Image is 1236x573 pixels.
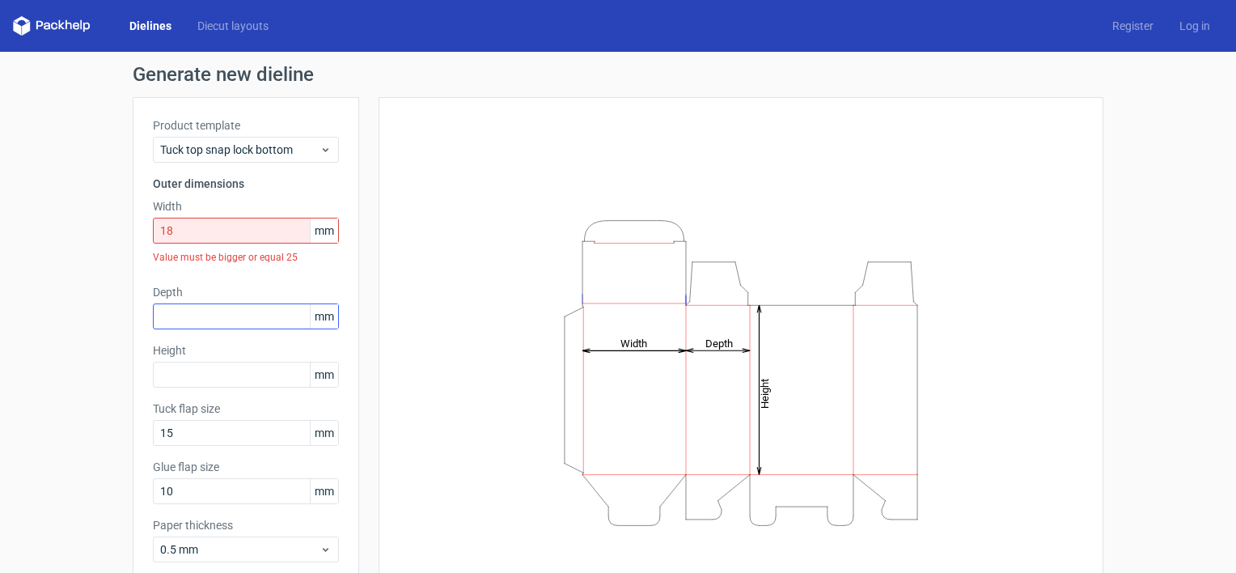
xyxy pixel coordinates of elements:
[310,219,338,243] span: mm
[116,18,184,34] a: Dielines
[705,337,733,349] tspan: Depth
[310,363,338,387] span: mm
[153,284,339,300] label: Depth
[153,401,339,417] label: Tuck flap size
[310,304,338,329] span: mm
[160,541,320,558] span: 0.5 mm
[133,65,1103,84] h1: Generate new dieline
[153,176,339,192] h3: Outer dimensions
[759,378,771,408] tspan: Height
[1166,18,1223,34] a: Log in
[153,459,339,475] label: Glue flap size
[153,342,339,359] label: Height
[153,244,339,271] div: Value must be bigger or equal 25
[153,517,339,533] label: Paper thickness
[153,198,339,214] label: Width
[310,421,338,445] span: mm
[153,117,339,134] label: Product template
[1099,18,1166,34] a: Register
[620,337,647,349] tspan: Width
[310,479,338,503] span: mm
[160,142,320,158] span: Tuck top snap lock bottom
[184,18,281,34] a: Diecut layouts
